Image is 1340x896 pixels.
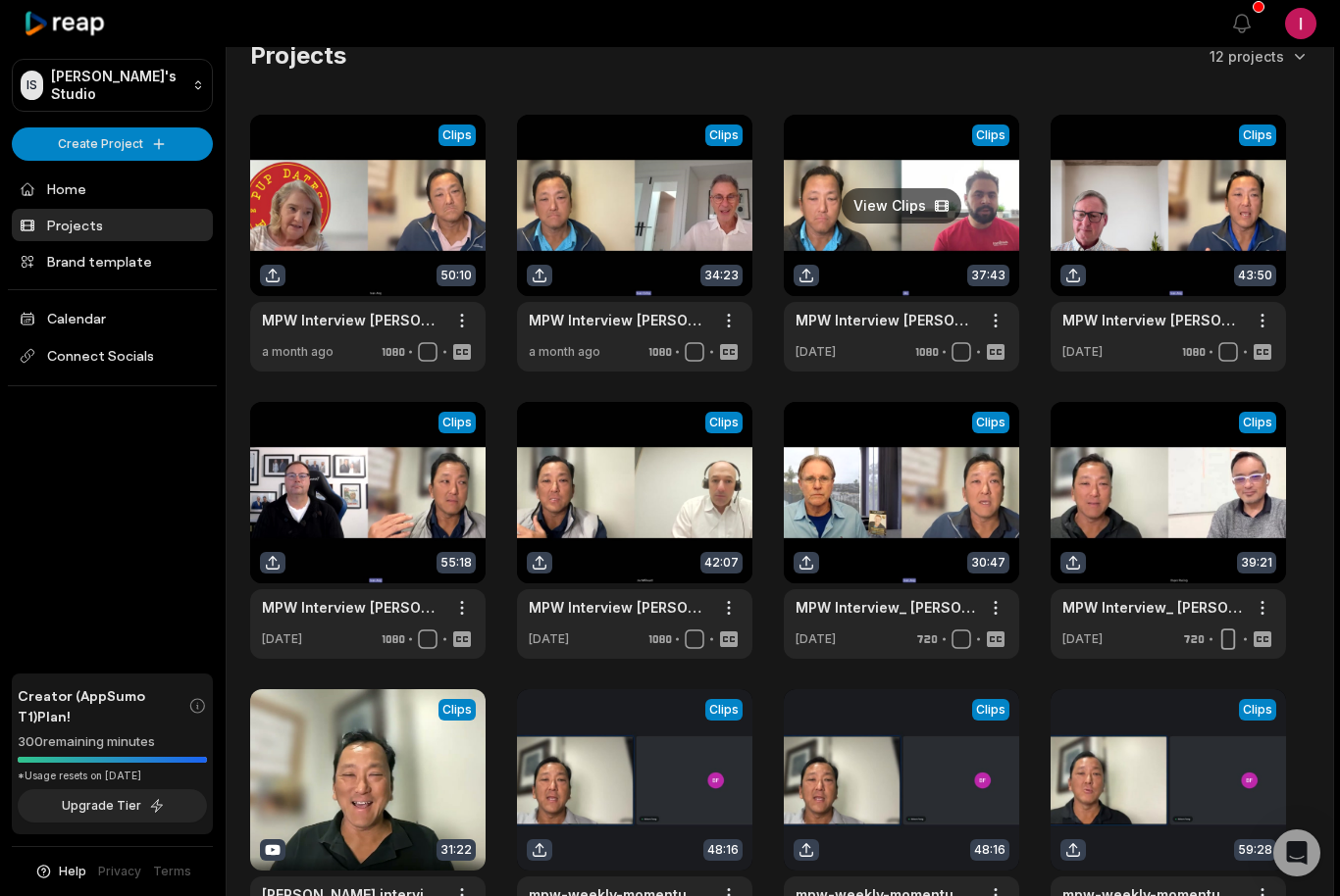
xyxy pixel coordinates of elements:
[12,338,213,373] span: Connect Socials
[18,769,207,783] div: *Usage resets on [DATE]
[1062,310,1243,330] a: MPW Interview [PERSON_NAME] with [PERSON_NAME]-20250619_131013-Meeting Recording
[12,127,213,161] button: Create Project
[250,40,346,72] h2: Projects
[529,310,709,330] a: MPW Interview [PERSON_NAME] with [PERSON_NAME]-20250701_153728-Meeting Recording
[12,209,213,241] a: Projects
[18,789,207,822] button: Upgrade Tier
[98,863,141,880] a: Privacy
[1273,829,1320,876] div: Open Intercom Messenger
[21,71,43,100] div: IS
[18,685,188,726] span: Creator (AppSumo T1) Plan!
[59,863,86,880] span: Help
[1210,46,1310,67] button: 12 projects
[1062,597,1243,618] a: MPW Interview_ [PERSON_NAME] with [PERSON_NAME]-20250522_140525-Meeting Recording
[796,310,976,330] a: MPW Interview [PERSON_NAME] with [PERSON_NAME]-20250626_130800-Meeting Recording
[529,597,709,618] a: MPW Interview [PERSON_NAME] with [PERSON_NAME]-20250612_140435-Meeting Recording
[262,310,442,330] a: MPW Interview [PERSON_NAME] with [PERSON_NAME]-20250703_140453-Meeting Recording
[12,302,213,334] a: Calendar
[796,597,976,618] a: MPW Interview_ [PERSON_NAME] with [PERSON_NAME]-20250529_153835-Meeting Recording
[34,863,86,880] button: Help
[12,245,213,277] a: Brand template
[262,597,442,618] a: MPW Interview [PERSON_NAME] with [PERSON_NAME]-20250612_161204-Meeting Recording
[18,732,207,752] div: 300 remaining minutes
[12,173,213,205] a: Home
[153,863,191,880] a: Terms
[51,68,184,103] p: [PERSON_NAME]'s Studio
